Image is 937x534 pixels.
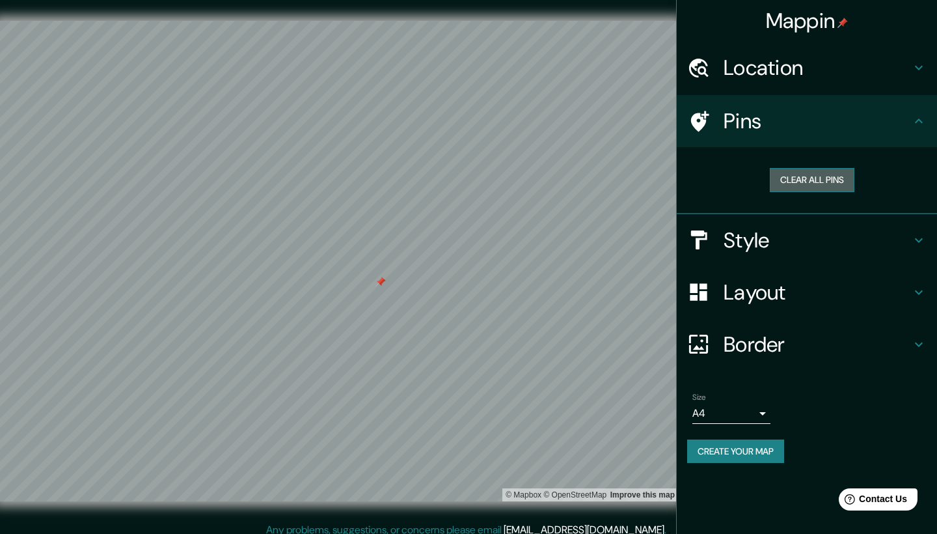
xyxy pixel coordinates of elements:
[677,214,937,266] div: Style
[724,55,911,81] h4: Location
[506,490,541,499] a: Mapbox
[677,318,937,371] div: Border
[677,266,937,318] div: Layout
[687,440,784,464] button: Create your map
[610,490,675,499] a: Map feedback
[677,42,937,94] div: Location
[677,95,937,147] div: Pins
[770,168,854,192] button: Clear all pins
[724,331,911,358] h4: Border
[766,8,849,34] h4: Mappin
[724,227,911,253] h4: Style
[692,391,706,402] label: Size
[724,279,911,305] h4: Layout
[724,108,911,134] h4: Pins
[821,483,923,520] iframe: Help widget launcher
[837,18,848,28] img: pin-icon.png
[543,490,606,499] a: OpenStreetMap
[692,403,770,424] div: A4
